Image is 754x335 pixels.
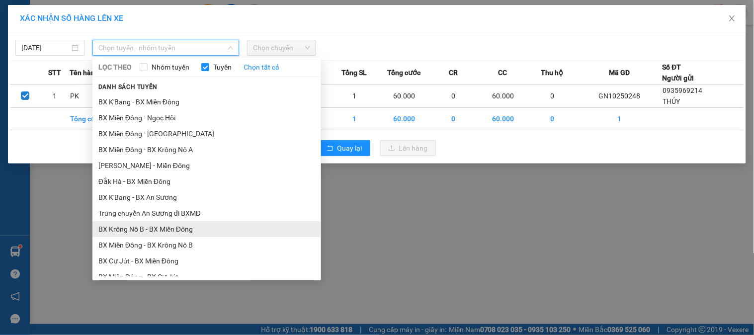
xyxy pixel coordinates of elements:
[92,221,321,237] li: BX Krông Nô B - BX Miền Đông
[209,62,236,73] span: Tuyến
[663,62,694,84] div: Số ĐT Người gửi
[449,67,458,78] span: CR
[577,108,662,130] td: 1
[244,62,279,73] a: Chọn tất cả
[337,143,362,154] span: Quay lại
[20,13,123,23] span: XÁC NHẬN SỐ HÀNG LÊN XE
[380,140,436,156] button: uploadLên hàng
[92,205,321,221] li: Trung chuyển An Sương đi BXMĐ
[70,84,119,108] td: PK
[330,84,380,108] td: 1
[541,67,564,78] span: Thu hộ
[92,94,321,110] li: BX K'Bang - BX Miền Đông
[499,67,507,78] span: CC
[228,45,234,51] span: down
[609,67,630,78] span: Mã GD
[70,108,119,130] td: Tổng cộng
[92,110,321,126] li: BX Miền Đông - Ngọc Hồi
[92,189,321,205] li: BX K'Bang - BX An Sương
[92,269,321,285] li: BX Miền Đông - BX Cư Jút
[92,142,321,158] li: BX Miền Đông - BX Krông Nô A
[342,67,367,78] span: Tổng SL
[429,84,479,108] td: 0
[253,40,310,55] span: Chọn chuyến
[70,67,99,78] span: Tên hàng
[387,67,420,78] span: Tổng cước
[92,83,164,91] span: Danh sách tuyến
[528,84,578,108] td: 0
[379,108,429,130] td: 60.000
[98,62,132,73] span: LỌC THEO
[319,140,370,156] button: rollbackQuay lại
[478,108,528,130] td: 60.000
[40,84,70,108] td: 1
[327,145,334,153] span: rollback
[48,67,61,78] span: STT
[528,108,578,130] td: 0
[148,62,193,73] span: Nhóm tuyến
[330,108,380,130] td: 1
[663,86,703,94] span: 0935969214
[478,84,528,108] td: 60.000
[728,14,736,22] span: close
[92,253,321,269] li: BX Cư Jút - BX Miền Đông
[92,173,321,189] li: Đắk Hà - BX Miền Đông
[429,108,479,130] td: 0
[92,126,321,142] li: BX Miền Đông - [GEOGRAPHIC_DATA]
[663,97,680,105] span: THỦY
[379,84,429,108] td: 60.000
[21,42,70,53] input: 13/10/2025
[92,237,321,253] li: BX Miền Đông - BX Krông Nô B
[718,5,746,33] button: Close
[92,158,321,173] li: [PERSON_NAME] - Miền Đông
[577,84,662,108] td: GN10250248
[98,40,233,55] span: Chọn tuyến - nhóm tuyến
